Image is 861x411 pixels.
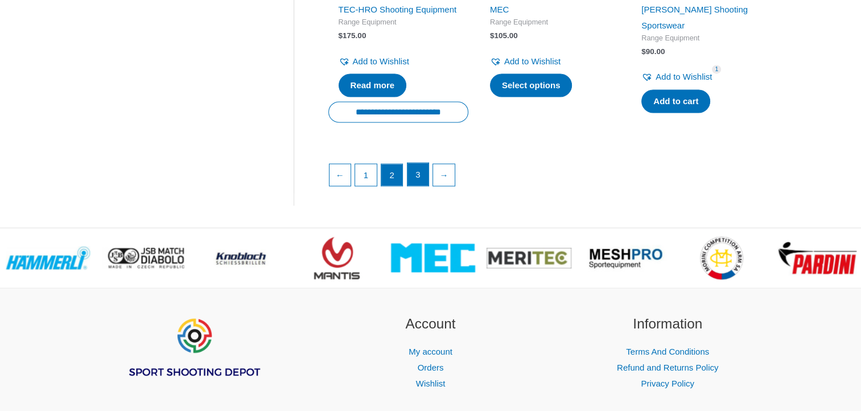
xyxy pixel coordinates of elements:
[339,18,458,27] span: Range Equipment
[418,363,444,372] a: Orders
[326,344,535,392] nav: Account
[504,56,561,66] span: Add to Wishlist
[339,31,366,40] bdi: 175.00
[416,379,446,388] a: Wishlist
[433,164,455,186] a: →
[490,31,495,40] span: $
[626,347,709,356] a: Terms And Conditions
[656,72,712,81] span: Add to Wishlist
[617,363,718,372] a: Refund and Returns Policy
[339,73,407,97] a: Read more about “TEC-HRO Support Stool 3.0”
[490,73,572,97] a: Select options for “MEC Achilles”
[490,5,509,14] a: MEC
[641,34,761,43] span: Range Equipment
[641,47,646,56] span: $
[328,162,772,192] nav: Product Pagination
[712,65,721,73] span: 1
[641,5,748,30] a: [PERSON_NAME] Shooting Sportswear
[563,314,772,392] aside: Footer Widget 3
[490,31,518,40] bdi: 105.00
[641,89,710,113] a: Add to cart: “Hand Rest”
[353,56,409,66] span: Add to Wishlist
[641,69,712,85] a: Add to Wishlist
[563,344,772,392] nav: Information
[407,163,429,186] a: Page 3
[355,164,377,186] a: Page 1
[641,379,694,388] a: Privacy Policy
[329,164,351,186] a: ←
[409,347,452,356] a: My account
[490,54,561,69] a: Add to Wishlist
[89,314,298,406] aside: Footer Widget 1
[641,47,665,56] bdi: 90.00
[326,314,535,392] aside: Footer Widget 2
[563,314,772,335] h2: Information
[339,54,409,69] a: Add to Wishlist
[490,18,609,27] span: Range Equipment
[339,31,343,40] span: $
[326,314,535,335] h2: Account
[339,5,457,14] a: TEC-HRO Shooting Equipment
[381,164,403,186] span: Page 2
